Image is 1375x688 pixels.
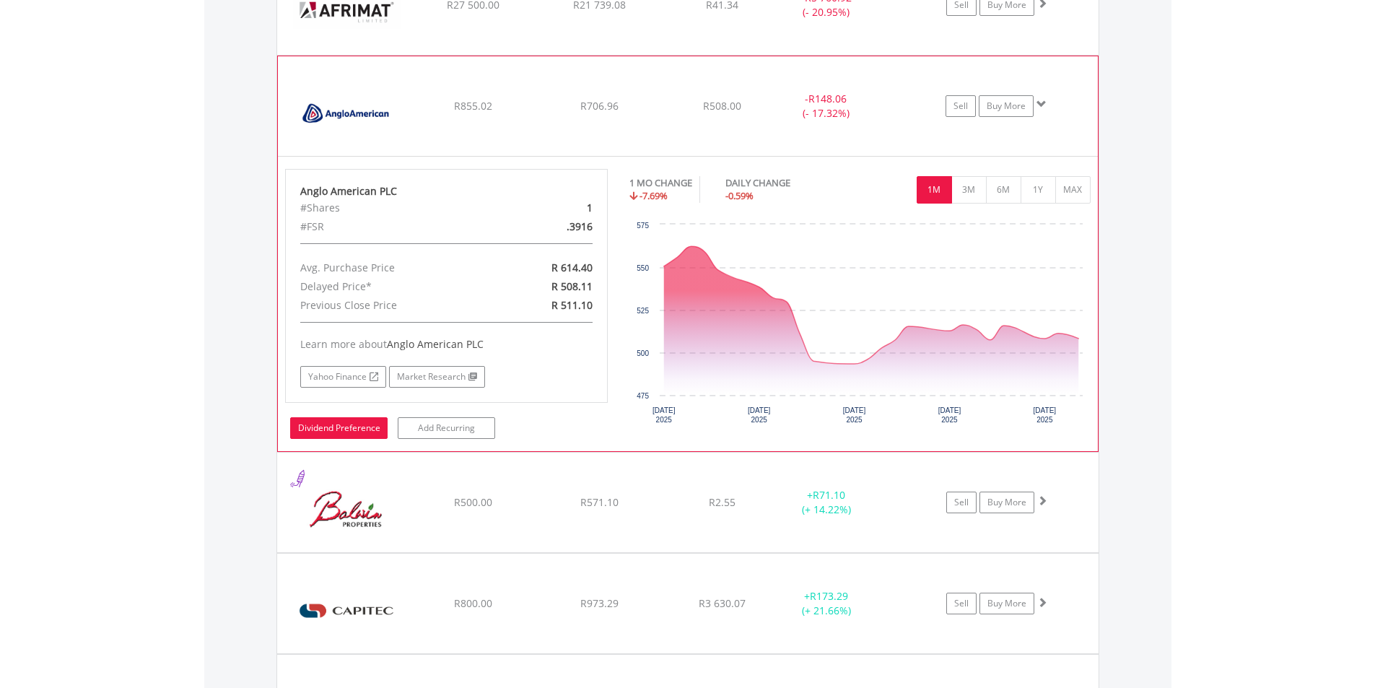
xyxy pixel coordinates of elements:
[454,596,492,610] span: R800.00
[951,176,987,204] button: 3M
[938,406,961,424] text: [DATE] 2025
[652,406,676,424] text: [DATE] 2025
[637,349,649,357] text: 500
[946,95,976,117] a: Sell
[289,258,499,277] div: Avg. Purchase Price
[289,217,499,236] div: #FSR
[300,366,386,388] a: Yahoo Finance
[640,189,668,202] span: -7.69%
[629,176,692,190] div: 1 MO CHANGE
[290,417,388,439] a: Dividend Preference
[637,222,649,230] text: 575
[389,366,485,388] a: Market Research
[946,492,977,513] a: Sell
[813,488,845,502] span: R71.10
[387,337,484,351] span: Anglo American PLC
[725,176,841,190] div: DAILY CHANGE
[454,495,492,509] span: R500.00
[580,495,619,509] span: R571.10
[772,589,881,618] div: + (+ 21.66%)
[1034,406,1057,424] text: [DATE] 2025
[551,261,593,274] span: R 614.40
[772,488,881,517] div: + (+ 14.22%)
[979,95,1034,117] a: Buy More
[499,199,603,217] div: 1
[284,572,409,650] img: EQU.ZA.CPI.png
[772,92,880,121] div: - (- 17.32%)
[499,217,603,236] div: .3916
[1055,176,1091,204] button: MAX
[979,593,1034,614] a: Buy More
[1021,176,1056,204] button: 1Y
[285,74,409,152] img: EQU.ZA.AGL.png
[979,492,1034,513] a: Buy More
[300,184,593,199] div: Anglo American PLC
[454,99,492,113] span: R855.02
[398,417,495,439] a: Add Recurring
[946,593,977,614] a: Sell
[580,596,619,610] span: R973.29
[843,406,866,424] text: [DATE] 2025
[551,279,593,293] span: R 508.11
[284,471,409,549] img: EQU.ZA.BWN.png
[629,217,1090,434] svg: Interactive chart
[289,296,499,315] div: Previous Close Price
[289,199,499,217] div: #Shares
[637,307,649,315] text: 525
[748,406,771,424] text: [DATE] 2025
[709,495,735,509] span: R2.55
[725,189,754,202] span: -0.59%
[986,176,1021,204] button: 6M
[637,264,649,272] text: 550
[629,217,1091,434] div: Chart. Highcharts interactive chart.
[580,99,619,113] span: R706.96
[637,392,649,400] text: 475
[289,277,499,296] div: Delayed Price*
[699,596,746,610] span: R3 630.07
[551,298,593,312] span: R 511.10
[808,92,847,105] span: R148.06
[300,337,593,352] div: Learn more about
[810,589,848,603] span: R173.29
[917,176,952,204] button: 1M
[703,99,741,113] span: R508.00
